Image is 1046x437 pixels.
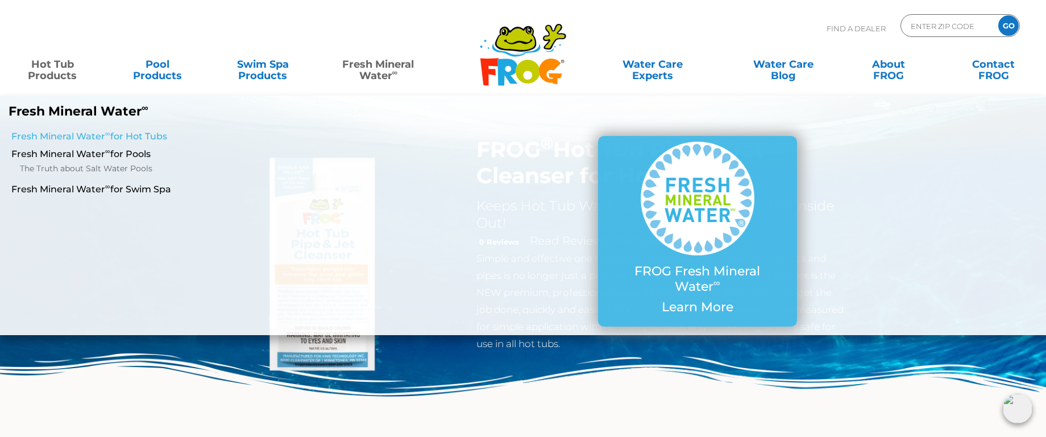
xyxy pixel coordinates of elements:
sup: ∞ [142,102,148,113]
p: FROG Fresh Mineral Water [621,264,774,294]
input: GO [998,15,1019,36]
a: Water CareExperts [586,53,719,76]
sup: ∞ [105,129,110,138]
a: ContactFROG [953,53,1035,76]
img: openIcon [1003,394,1032,423]
sup: ∞ [713,277,720,288]
p: Learn More [621,300,774,315]
sup: ∞ [105,182,110,191]
p: Find A Dealer [827,14,886,43]
a: PoolProducts [117,53,198,76]
sup: ∞ [105,147,110,155]
a: FROG Fresh Mineral Water∞ Learn More [621,142,774,320]
a: Water CareBlog [742,53,824,76]
a: Fresh Mineral Water∞for Hot Tubs [11,130,348,143]
a: Fresh MineralWater∞ [327,53,429,76]
a: Hot TubProducts [11,53,93,76]
a: Fresh Mineral Water∞for Swim Spa [11,183,348,196]
p: Fresh Mineral Water [9,104,427,119]
a: The Truth about Salt Water Pools [20,162,348,176]
a: AboutFROG [848,53,929,76]
input: Zip Code Form [910,18,986,34]
sup: ∞ [392,68,398,77]
a: Fresh Mineral Water∞for Pools [11,148,348,160]
a: Swim SpaProducts [222,53,304,76]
